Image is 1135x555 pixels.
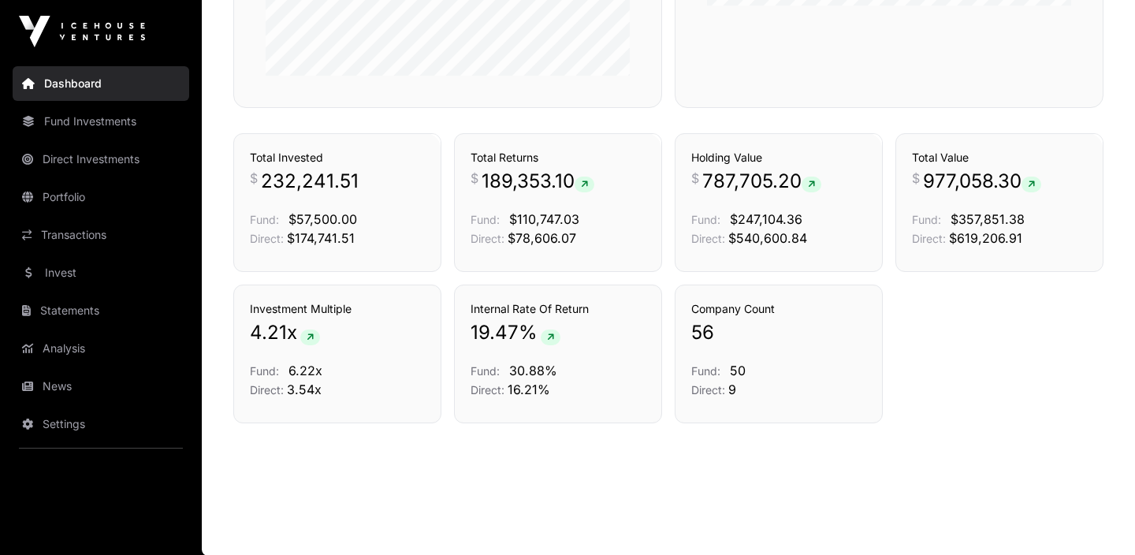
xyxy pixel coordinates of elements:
span: x [287,320,297,345]
span: 16.21% [508,382,550,397]
a: Statements [13,293,189,328]
span: $619,206.91 [949,230,1022,246]
span: Fund: [471,213,500,226]
span: 787,705.20 [702,169,821,194]
span: $174,741.51 [287,230,355,246]
a: Settings [13,407,189,441]
span: $247,104.36 [730,211,802,227]
span: Fund: [691,213,720,226]
span: $ [912,169,920,188]
a: Fund Investments [13,104,189,139]
h3: Total Returns [471,150,646,166]
a: Direct Investments [13,142,189,177]
span: $540,600.84 [728,230,807,246]
a: Invest [13,255,189,290]
span: 30.88% [509,363,557,378]
img: Icehouse Ventures Logo [19,16,145,47]
span: $ [250,169,258,188]
span: % [519,320,538,345]
span: Fund: [471,364,500,378]
span: Direct: [691,232,725,245]
span: 56 [691,320,714,345]
span: $ [691,169,699,188]
span: 189,353.10 [482,169,594,194]
span: $110,747.03 [509,211,579,227]
span: $ [471,169,478,188]
span: Direct: [250,383,284,397]
span: 977,058.30 [923,169,1041,194]
a: News [13,369,189,404]
a: Transactions [13,218,189,252]
span: Direct: [471,383,504,397]
span: Fund: [250,364,279,378]
span: Direct: [912,232,946,245]
h3: Holding Value [691,150,866,166]
span: Fund: [912,213,941,226]
span: 4.21 [250,320,287,345]
span: 19.47 [471,320,519,345]
span: $57,500.00 [288,211,357,227]
span: Fund: [250,213,279,226]
a: Portfolio [13,180,189,214]
span: Direct: [250,232,284,245]
h3: Internal Rate Of Return [471,301,646,317]
span: $78,606.07 [508,230,576,246]
a: Analysis [13,331,189,366]
h3: Total Invested [250,150,425,166]
span: Direct: [471,232,504,245]
span: $357,851.38 [951,211,1025,227]
iframe: Chat Widget [1056,479,1135,555]
span: 6.22x [288,363,322,378]
h3: Company Count [691,301,866,317]
a: Dashboard [13,66,189,101]
span: Fund: [691,364,720,378]
span: 9 [728,382,736,397]
span: 50 [730,363,746,378]
h3: Total Value [912,150,1087,166]
span: 3.54x [287,382,322,397]
span: Direct: [691,383,725,397]
h3: Investment Multiple [250,301,425,317]
span: 232,241.51 [261,169,359,194]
